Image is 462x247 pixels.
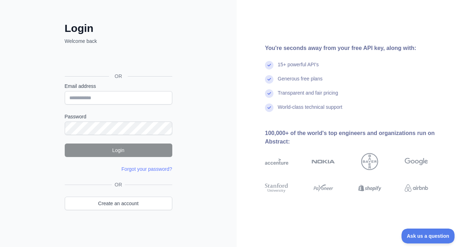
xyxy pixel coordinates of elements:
iframe: Sign in with Google Button [61,52,174,68]
a: Forgot your password? [121,166,172,172]
div: 100,000+ of the world's top engineers and organizations run on Abstract: [265,129,451,146]
img: accenture [265,153,288,170]
div: Generous free plans [278,75,323,89]
a: Create an account [65,197,172,210]
img: check mark [265,75,273,84]
img: google [405,153,428,170]
img: check mark [265,103,273,112]
button: Login [65,144,172,157]
label: Email address [65,83,172,90]
div: Transparent and fair pricing [278,89,338,103]
span: OR [109,73,128,80]
div: World-class technical support [278,103,342,118]
img: nokia [312,153,335,170]
div: You're seconds away from your free API key, along with: [265,44,451,52]
img: payoneer [312,182,335,194]
span: OR [112,181,125,188]
img: check mark [265,89,273,98]
p: Welcome back [65,38,172,45]
img: shopify [358,182,382,194]
img: airbnb [405,182,428,194]
label: Password [65,113,172,120]
iframe: Toggle Customer Support [402,229,455,243]
h2: Login [65,22,172,35]
img: stanford university [265,182,288,194]
img: check mark [265,61,273,69]
img: bayer [361,153,378,170]
div: 15+ powerful API's [278,61,319,75]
